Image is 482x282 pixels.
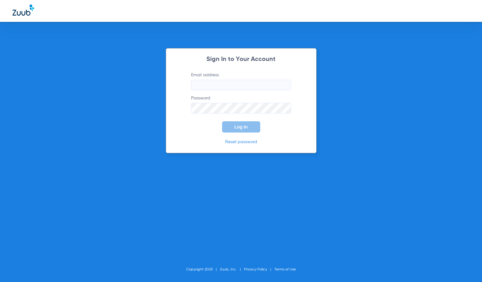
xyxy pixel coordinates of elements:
h2: Sign In to Your Account [182,56,301,63]
a: Privacy Policy [244,268,267,271]
li: Copyright 2025 [186,266,220,273]
a: Reset password [225,140,257,144]
input: Password [191,103,291,113]
li: Zuub, Inc. [220,266,244,273]
a: Terms of Use [274,268,296,271]
button: Log In [222,121,260,133]
label: Email address [191,72,291,90]
label: Password [191,95,291,113]
span: Log In [235,124,248,129]
input: Email address [191,80,291,90]
img: Zuub Logo [13,5,34,16]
